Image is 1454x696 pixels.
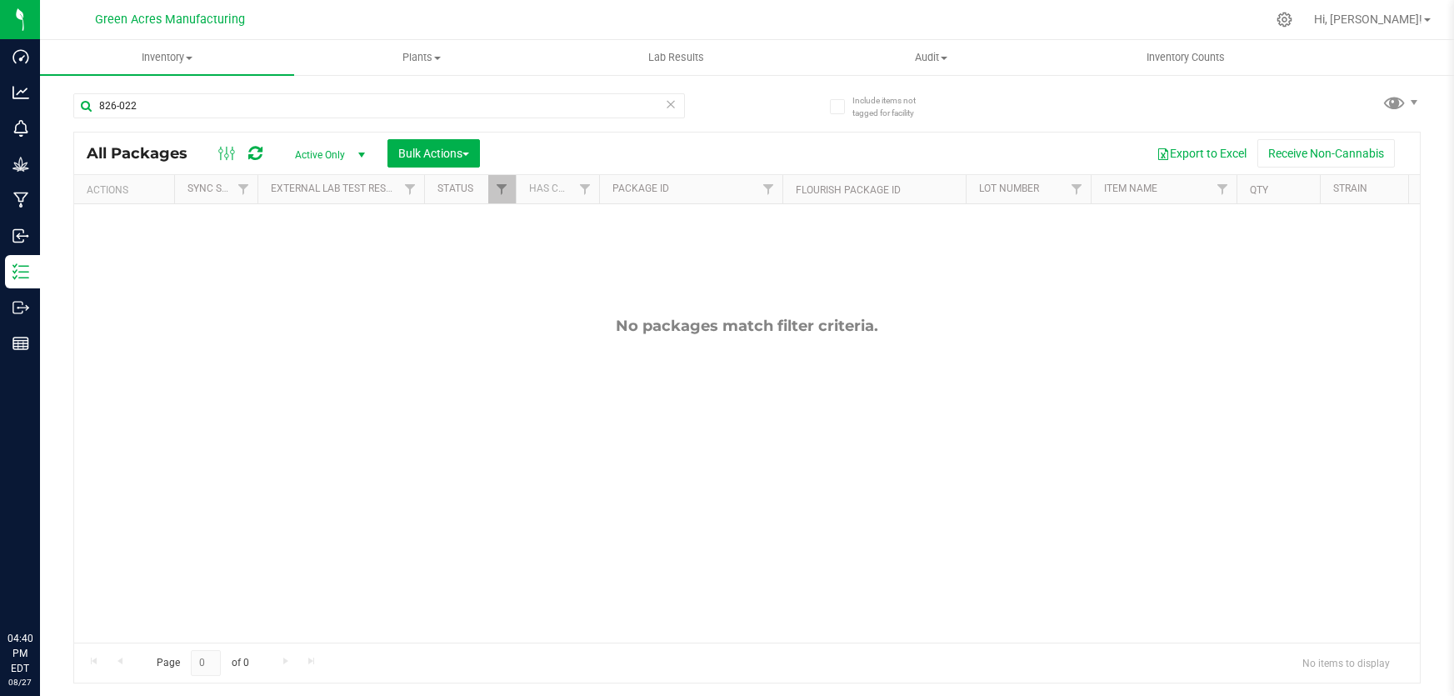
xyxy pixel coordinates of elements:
[979,183,1039,194] a: Lot Number
[804,50,1057,65] span: Audit
[40,40,294,75] a: Inventory
[572,175,599,203] a: Filter
[17,563,67,613] iframe: Resource center
[1250,184,1268,196] a: Qty
[387,139,480,168] button: Bulk Actions
[12,48,29,65] inline-svg: Dashboard
[187,183,252,194] a: Sync Status
[142,650,262,676] span: Page of 0
[87,184,167,196] div: Actions
[12,192,29,208] inline-svg: Manufacturing
[852,94,936,119] span: Include items not tagged for facility
[1289,650,1403,675] span: No items to display
[12,228,29,244] inline-svg: Inbound
[294,40,548,75] a: Plants
[549,40,803,75] a: Lab Results
[1063,175,1091,203] a: Filter
[398,147,469,160] span: Bulk Actions
[12,156,29,173] inline-svg: Grow
[1124,50,1247,65] span: Inventory Counts
[437,183,473,194] a: Status
[230,175,257,203] a: Filter
[295,50,547,65] span: Plants
[12,120,29,137] inline-svg: Monitoring
[40,50,294,65] span: Inventory
[74,317,1420,335] div: No packages match filter criteria.
[87,144,204,163] span: All Packages
[1333,183,1367,194] a: Strain
[626,50,727,65] span: Lab Results
[271,183,402,194] a: External Lab Test Result
[397,175,424,203] a: Filter
[803,40,1057,75] a: Audit
[1257,139,1395,168] button: Receive Non-Cannabis
[612,183,669,194] a: Package ID
[1209,175,1237,203] a: Filter
[73,93,685,118] input: Search Package ID, Item Name, SKU, Lot or Part Number...
[1146,139,1257,168] button: Export to Excel
[7,676,32,688] p: 08/27
[12,263,29,280] inline-svg: Inventory
[12,299,29,316] inline-svg: Outbound
[95,13,245,27] span: Green Acres Manufacturing
[12,335,29,352] inline-svg: Reports
[12,84,29,101] inline-svg: Analytics
[1314,13,1422,26] span: Hi, [PERSON_NAME]!
[7,631,32,676] p: 04:40 PM EDT
[1274,12,1295,28] div: Manage settings
[488,175,516,203] a: Filter
[1058,40,1312,75] a: Inventory Counts
[665,93,677,115] span: Clear
[1104,183,1157,194] a: Item Name
[796,184,901,196] a: Flourish Package ID
[516,175,599,204] th: Has COA
[755,175,782,203] a: Filter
